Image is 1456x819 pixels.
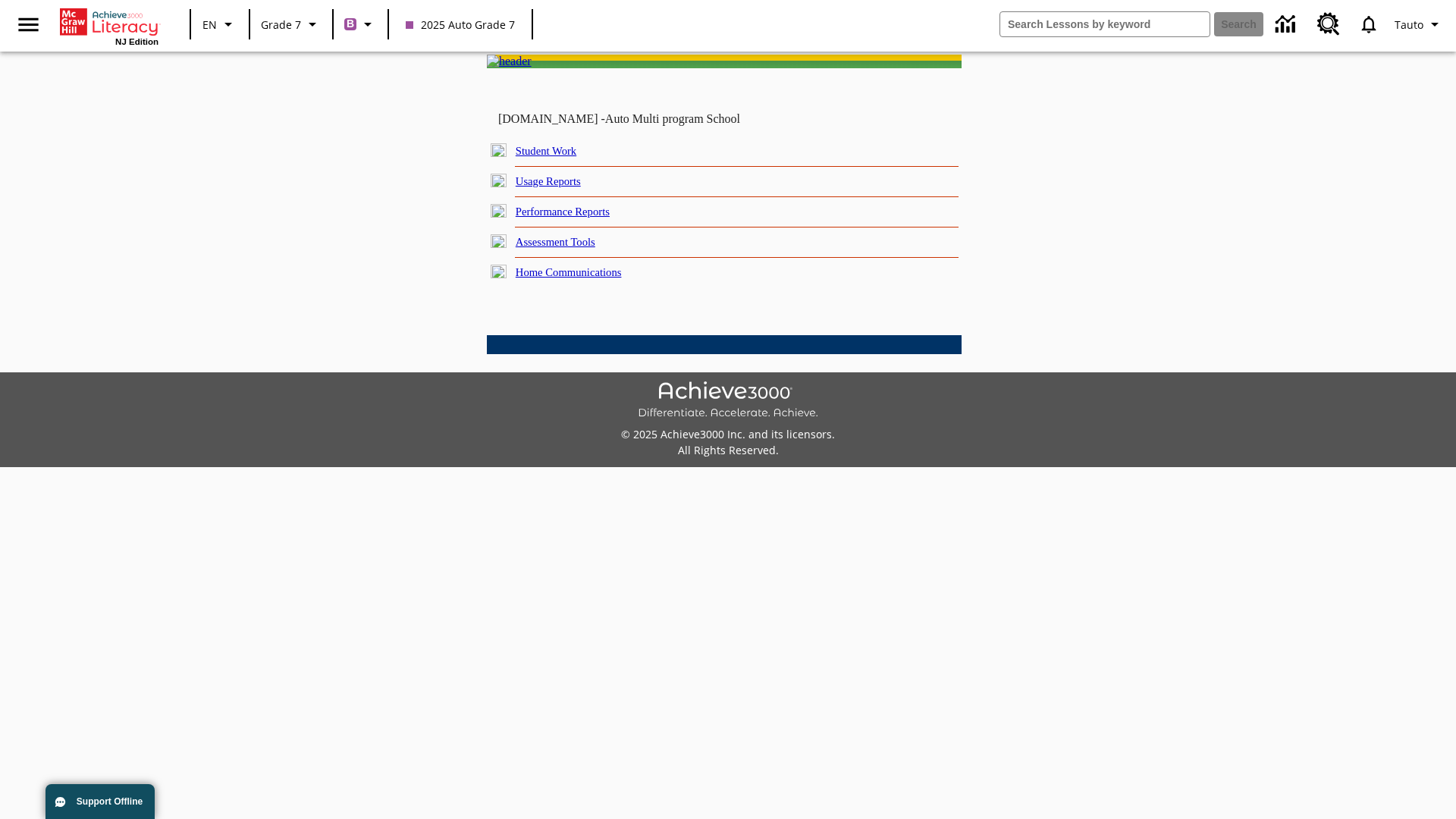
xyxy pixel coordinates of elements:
img: plus.gif [491,234,507,248]
td: [DOMAIN_NAME] - [498,112,777,126]
img: plus.gif [491,265,507,278]
a: Performance Reports [516,206,610,218]
span: B [347,14,354,33]
img: plus.gif [491,174,507,187]
span: Grade 7 [261,17,301,33]
a: Student Work [516,145,576,157]
button: Grade: Grade 7, Select a grade [255,11,328,38]
a: Resource Center, Will open in new tab [1308,4,1349,45]
a: Usage Reports [516,175,581,187]
button: Support Offline [45,784,155,819]
input: search field [1000,12,1210,36]
span: Support Offline [77,796,143,807]
a: Home Communications [516,266,622,278]
span: EN [202,17,217,33]
img: Achieve3000 Differentiate Accelerate Achieve [638,381,818,420]
img: plus.gif [491,143,507,157]
button: Open side menu [6,2,51,47]
button: Boost Class color is purple. Change class color [338,11,383,38]
a: Notifications [1349,5,1389,44]
a: Assessment Tools [516,236,595,248]
img: plus.gif [491,204,507,218]
span: Tauto [1395,17,1423,33]
span: NJ Edition [115,37,158,46]
a: Data Center [1266,4,1308,45]
span: 2025 Auto Grade 7 [406,17,515,33]
nobr: Auto Multi program School [605,112,740,125]
img: header [487,55,532,68]
div: Home [60,5,158,46]
button: Language: EN, Select a language [196,11,244,38]
button: Profile/Settings [1389,11,1450,38]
